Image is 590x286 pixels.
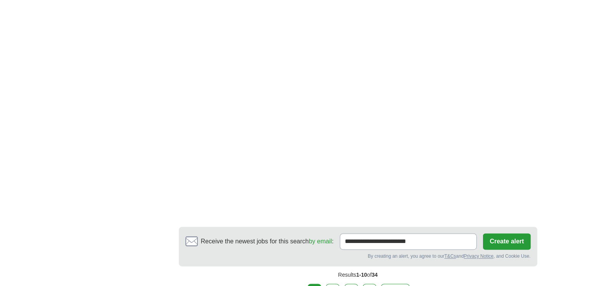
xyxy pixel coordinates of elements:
[356,272,367,278] span: 1-10
[444,253,456,259] a: T&Cs
[185,253,531,260] div: By creating an alert, you agree to our and , and Cookie Use.
[179,266,537,284] div: Results of
[372,272,378,278] span: 34
[483,233,530,250] button: Create alert
[464,253,493,259] a: Privacy Notice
